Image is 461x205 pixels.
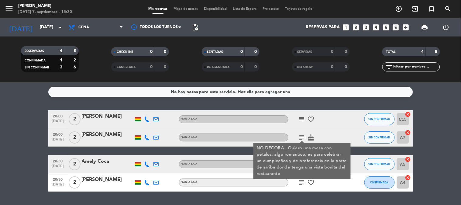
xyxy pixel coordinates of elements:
strong: 0 [331,50,333,54]
span: 20:30 [50,175,66,182]
strong: 2 [74,58,77,62]
span: CONFIRMADA [370,181,388,184]
span: Planta baja [181,181,198,183]
span: Tarjetas de regalo [282,7,316,11]
span: Planta baja [181,163,198,165]
i: favorite_border [308,116,315,123]
button: SIN CONFIRMAR [364,131,395,144]
i: looks_4 [372,23,380,31]
span: print [421,24,428,31]
span: SIN CONFIRMAR [369,117,390,121]
span: Mapa de mesas [170,7,201,11]
div: No hay notas para este servicio. Haz clic para agregar una [171,89,290,96]
span: 20:30 [50,157,66,164]
i: subject [298,116,306,123]
strong: 0 [150,65,153,69]
div: [PERSON_NAME] [18,3,72,9]
span: 2 [69,113,81,125]
strong: 0 [150,50,153,54]
div: [DATE] 7. septiembre - 15:20 [18,9,72,15]
button: CONFIRMADA [364,176,395,189]
i: cancel [405,111,411,117]
span: CHECK INS [117,50,133,54]
span: SENTADAS [207,50,223,54]
i: power_settings_new [442,24,449,31]
i: arrow_drop_down [57,24,64,31]
strong: 0 [254,50,258,54]
span: [DATE] [50,137,66,144]
i: looks_two [352,23,360,31]
i: favorite_border [308,179,315,186]
i: add_circle_outline [395,5,403,12]
button: SIN CONFIRMAR [364,113,395,125]
i: cancel [405,175,411,181]
span: pending_actions [191,24,199,31]
i: turned_in_not [428,5,435,12]
i: looks_6 [392,23,400,31]
i: filter_list [385,63,393,71]
strong: 1 [60,58,62,62]
span: Disponibilidad [201,7,230,11]
span: 20:00 [50,130,66,137]
span: [DATE] [50,119,66,126]
strong: 8 [435,50,439,54]
strong: 0 [164,50,168,54]
span: Pre-acceso [260,7,282,11]
strong: 8 [74,49,77,53]
span: Planta baja [181,136,198,138]
strong: 0 [345,50,348,54]
i: looks_5 [382,23,390,31]
strong: 0 [254,65,258,69]
i: looks_one [342,23,350,31]
span: Cena [78,25,89,30]
span: SIN CONFIRMAR [369,136,390,139]
i: menu [5,4,14,13]
span: 2 [69,176,81,189]
span: Reservas para [306,25,340,30]
i: subject [298,179,306,186]
i: cancel [405,156,411,162]
span: SERVIDAS [298,50,312,54]
span: CANCELADA [117,66,136,69]
i: looks_3 [362,23,370,31]
strong: 4 [60,49,62,53]
span: SIN CONFIRMAR [369,162,390,166]
div: [PERSON_NAME] [82,176,133,184]
span: Planta baja [181,118,198,120]
span: RESERVADAS [25,50,44,53]
button: SIN CONFIRMAR [364,158,395,170]
i: subject [298,134,306,141]
span: Lista de Espera [230,7,260,11]
span: 2 [69,131,81,144]
strong: 0 [345,65,348,69]
span: TOTAL [386,50,395,54]
span: Mis reservas [145,7,170,11]
strong: 0 [164,65,168,69]
div: [PERSON_NAME] [82,113,133,120]
span: RE AGENDADA [207,66,230,69]
i: cake [308,134,315,141]
div: NO DECORA | Quiero una mesa con pétalos, algo romántico, es para celebrar un cumpleaños y de pref... [256,145,347,177]
span: SIN CONFIRMAR [25,66,49,69]
i: search [445,5,452,12]
span: CONFIRMADA [25,59,46,62]
span: 2 [69,158,81,170]
strong: 0 [241,65,243,69]
span: [DATE] [50,182,66,189]
span: 20:00 [50,112,66,119]
i: cancel [405,130,411,136]
strong: 6 [74,65,77,69]
i: [DATE] [5,21,37,34]
button: menu [5,4,14,15]
strong: 3 [60,65,62,69]
div: LOG OUT [435,18,456,36]
strong: 4 [421,50,424,54]
span: [DATE] [50,164,66,171]
div: Amely Coca [82,158,133,165]
input: Filtrar por nombre... [393,64,440,70]
strong: 0 [241,50,243,54]
strong: 0 [331,65,333,69]
span: NO SHOW [298,66,313,69]
i: exit_to_app [412,5,419,12]
div: [PERSON_NAME] [82,131,133,139]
